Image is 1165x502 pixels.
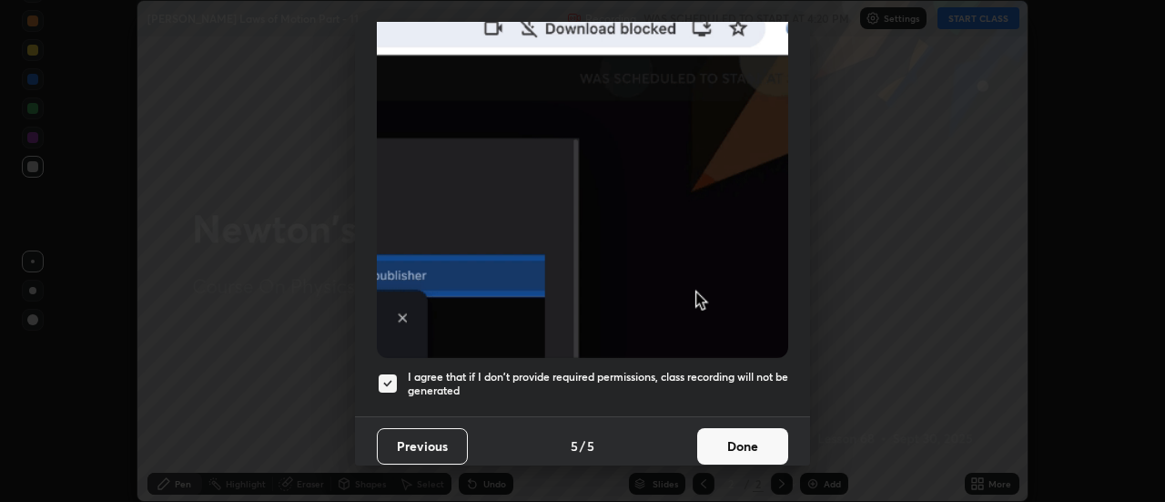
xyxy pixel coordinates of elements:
[587,436,594,456] h4: 5
[697,428,788,465] button: Done
[408,370,788,398] h5: I agree that if I don't provide required permissions, class recording will not be generated
[377,428,468,465] button: Previous
[571,436,578,456] h4: 5
[580,436,585,456] h4: /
